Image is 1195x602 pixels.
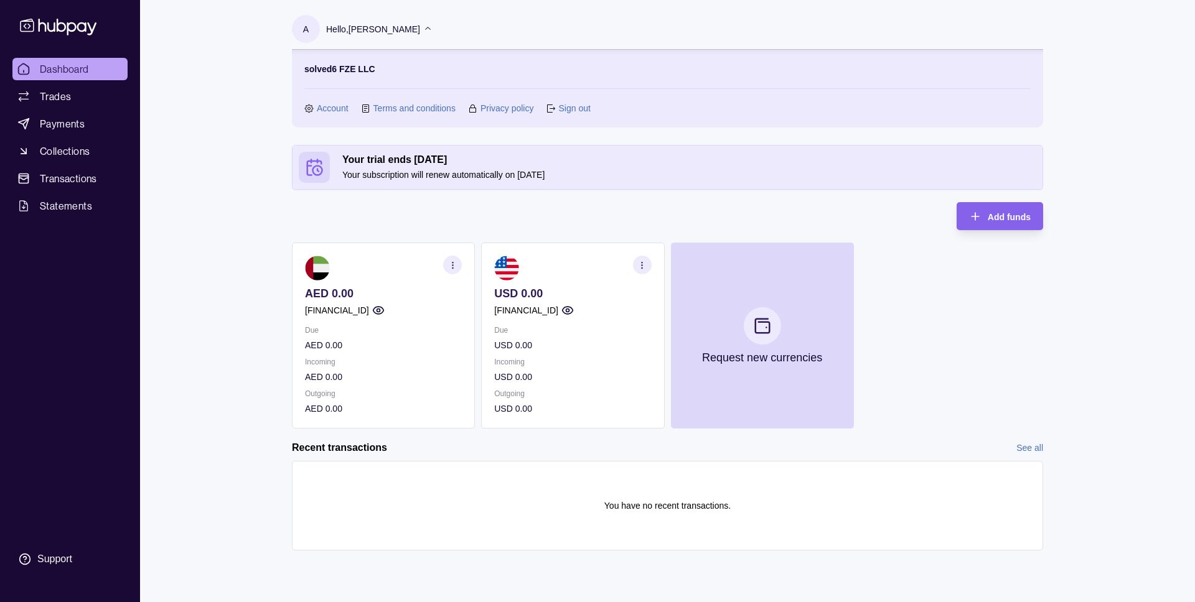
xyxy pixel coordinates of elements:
span: Add funds [988,212,1031,222]
a: See all [1016,441,1043,455]
a: Dashboard [12,58,128,80]
p: [FINANCIAL_ID] [305,303,369,317]
p: Incoming [494,355,651,369]
p: Outgoing [305,387,462,401]
span: Trades [40,89,71,104]
p: USD 0.00 [494,338,651,352]
a: Support [12,546,128,572]
a: Collections [12,140,128,162]
p: solved6 FZE LLC [304,62,375,76]
a: Privacy policy [480,101,534,115]
a: Trades [12,85,128,108]
p: AED 0.00 [305,287,462,300]
a: Account [317,101,349,115]
img: us [494,256,519,280]
div: Support [37,552,72,566]
p: Request new currencies [702,351,822,364]
span: Collections [40,144,90,159]
p: Hello, [PERSON_NAME] [326,22,420,36]
button: Add funds [957,202,1043,230]
a: Statements [12,195,128,217]
p: [FINANCIAL_ID] [494,303,558,317]
p: A [303,22,309,36]
span: Statements [40,198,92,213]
p: Your subscription will renew automatically on [DATE] [342,168,1036,182]
p: You have no recent transactions. [604,499,731,512]
p: AED 0.00 [305,402,462,415]
p: Due [305,323,462,337]
button: Request new currencies [671,243,854,428]
p: USD 0.00 [494,287,651,300]
span: Dashboard [40,62,89,76]
span: Transactions [40,171,97,186]
p: Outgoing [494,387,651,401]
p: USD 0.00 [494,402,651,415]
p: Due [494,323,651,337]
img: ae [305,256,330,280]
span: Payments [40,116,85,131]
p: USD 0.00 [494,370,651,384]
p: Incoming [305,355,462,369]
a: Payments [12,113,128,135]
a: Transactions [12,167,128,190]
h2: Your trial ends [DATE] [342,153,1036,167]
h2: Recent transactions [292,441,387,455]
p: AED 0.00 [305,338,462,352]
a: Sign out [558,101,590,115]
a: Terms and conditions [373,101,456,115]
p: AED 0.00 [305,370,462,384]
